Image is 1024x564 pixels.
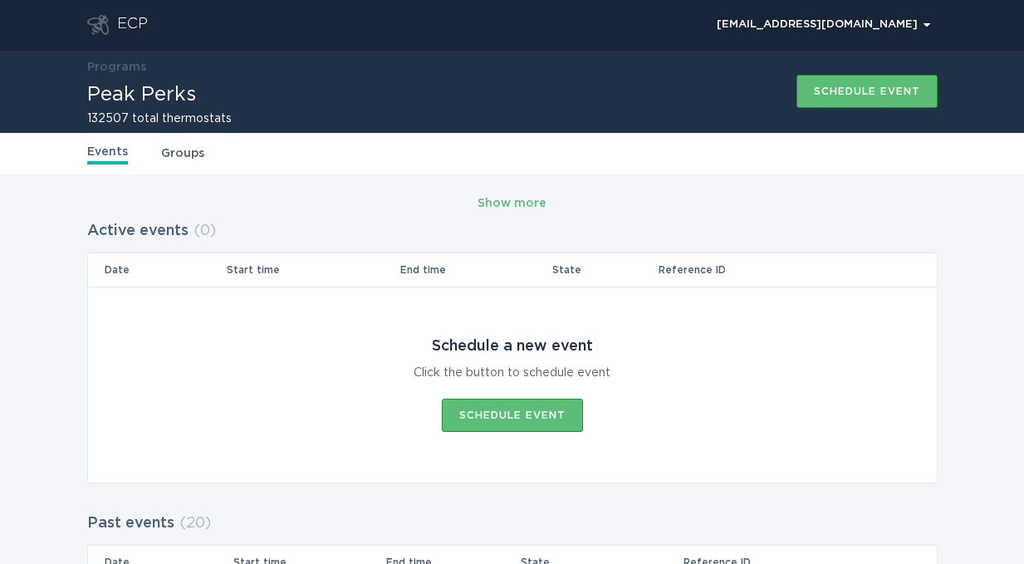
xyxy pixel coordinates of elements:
th: End time [399,253,551,287]
div: Popover menu [709,12,938,37]
button: Open user account details [709,12,938,37]
a: Programs [87,61,146,73]
span: ( 0 ) [194,223,216,238]
div: Schedule event [814,86,920,96]
h1: Peak Perks [87,85,232,105]
h2: 132507 total thermostats [87,113,232,125]
div: ECP [117,15,148,35]
th: State [551,253,658,287]
th: Date [88,253,227,287]
div: [EMAIL_ADDRESS][DOMAIN_NAME] [717,20,930,30]
button: Show more [478,191,546,216]
h2: Active events [87,216,189,246]
div: Schedule a new event [432,337,593,356]
div: Schedule event [459,410,566,420]
button: Schedule event [796,75,938,108]
span: ( 20 ) [179,516,211,531]
a: Groups [161,145,204,163]
button: Schedule event [442,399,583,432]
h2: Past events [87,508,174,538]
a: Events [87,143,128,164]
div: Click the button to schedule event [414,364,610,382]
div: Show more [478,194,546,213]
th: Reference ID [658,253,870,287]
button: Go to dashboard [87,15,109,35]
th: Start time [226,253,399,287]
tr: Table Headers [88,253,937,287]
